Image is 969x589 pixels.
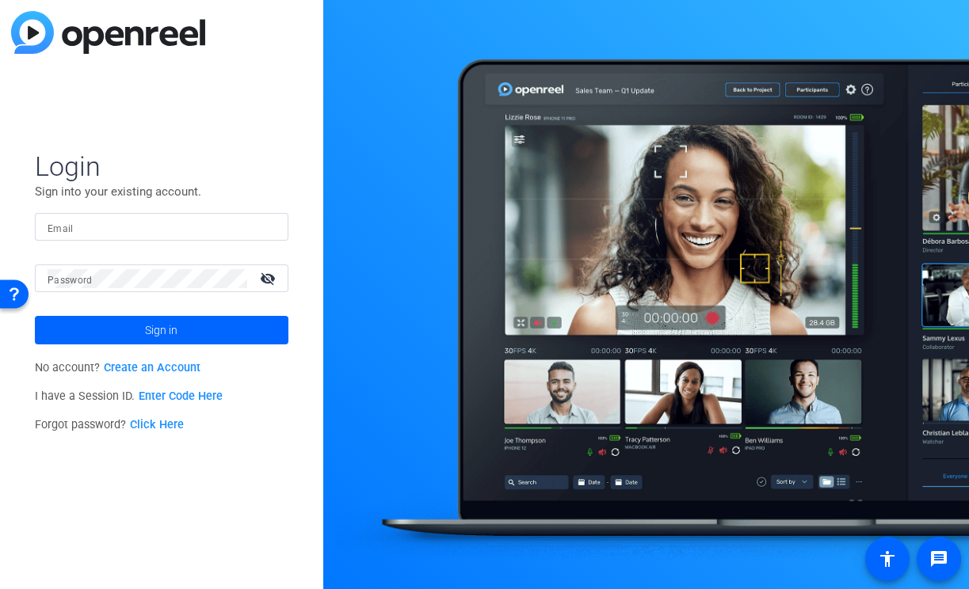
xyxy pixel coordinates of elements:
mat-icon: visibility_off [250,267,288,290]
span: I have a Session ID. [35,389,223,403]
mat-icon: accessibility [878,549,897,568]
span: Sign in [145,310,177,350]
button: Sign in [35,316,288,344]
mat-label: Email [48,223,74,234]
a: Click Here [130,418,184,431]
input: Enter Email Address [48,218,276,237]
p: Sign into your existing account. [35,183,288,200]
mat-label: Password [48,275,93,286]
span: Forgot password? [35,418,184,431]
span: Login [35,150,288,183]
span: No account? [35,361,200,374]
a: Enter Code Here [139,389,223,403]
a: Create an Account [104,361,200,374]
img: blue-gradient.svg [11,11,205,54]
mat-icon: message [929,549,948,568]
